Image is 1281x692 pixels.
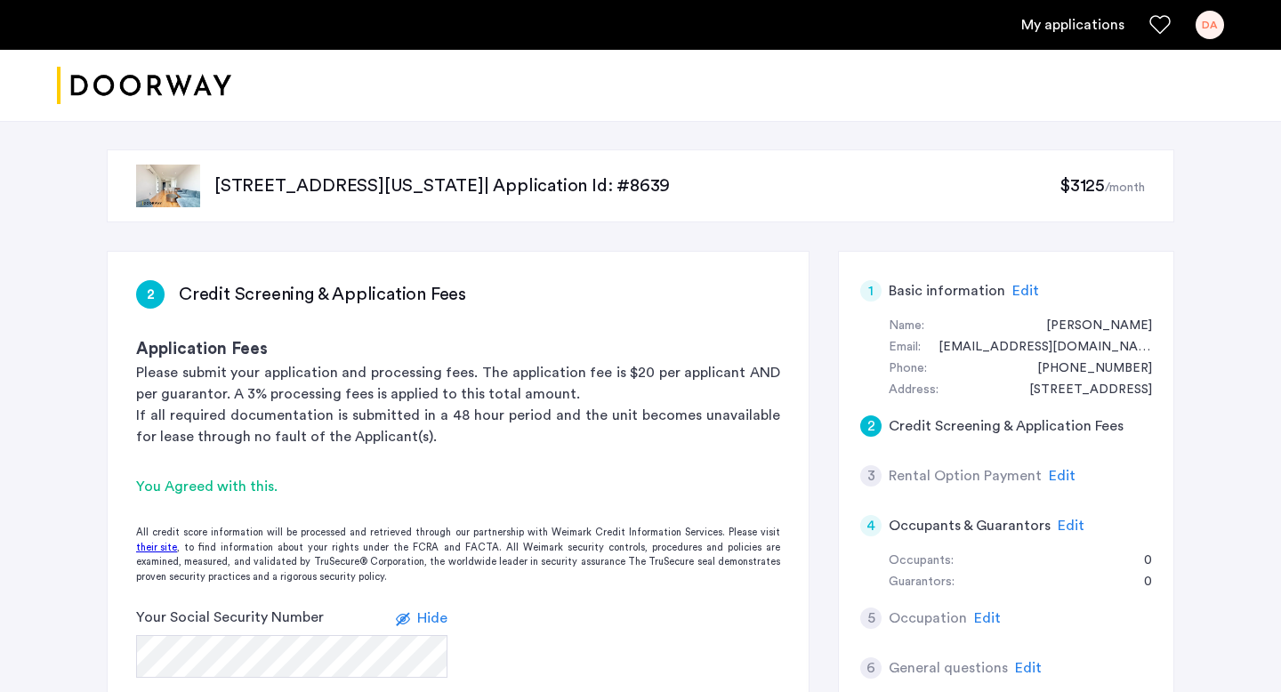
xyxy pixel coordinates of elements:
[860,415,882,437] div: 2
[57,52,231,119] a: Cazamio logo
[1021,14,1124,36] a: My application
[1149,14,1171,36] a: Favorites
[889,358,927,380] div: Phone:
[136,165,200,207] img: apartment
[889,280,1005,302] h5: Basic information
[136,337,780,362] h3: Application Fees
[860,515,882,536] div: 4
[889,657,1008,679] h5: General questions
[889,608,967,629] h5: Occupation
[1058,519,1084,533] span: Edit
[1059,177,1105,195] span: $3125
[136,607,324,628] label: Your Social Security Number
[417,611,447,625] span: Hide
[889,465,1042,487] h5: Rental Option Payment
[860,465,882,487] div: 3
[179,282,466,307] h3: Credit Screening & Application Fees
[1126,572,1152,593] div: 0
[136,280,165,309] div: 2
[1019,358,1152,380] div: +16138041307
[1015,661,1042,675] span: Edit
[889,551,954,572] div: Occupants:
[860,280,882,302] div: 1
[57,52,231,119] img: logo
[108,526,809,584] div: All credit score information will be processed and retrieved through our partnership with Weimark...
[860,657,882,679] div: 6
[136,405,780,447] p: If all required documentation is submitted in a 48 hour period and the unit becomes unavailable f...
[136,362,780,405] p: Please submit your application and processing fees. The application fee is $20 per applicant AND ...
[889,572,955,593] div: Guarantors:
[889,380,939,401] div: Address:
[214,173,1059,198] p: [STREET_ADDRESS][US_STATE] | Application Id: #8639
[136,476,780,497] div: You Agreed with this.
[974,611,1001,625] span: Edit
[860,608,882,629] div: 5
[889,316,924,337] div: Name:
[889,415,1124,437] h5: Credit Screening & Application Fees
[1028,316,1152,337] div: Khalid Elmi
[921,337,1152,358] div: dekaarab@gmail.com
[1011,380,1152,401] div: 1201 East 59th Street
[889,337,921,358] div: Email:
[1049,469,1076,483] span: Edit
[889,515,1051,536] h5: Occupants & Guarantors
[1126,551,1152,572] div: 0
[1196,11,1224,39] div: DA
[1105,181,1145,194] sub: /month
[1012,284,1039,298] span: Edit
[136,541,177,556] a: their site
